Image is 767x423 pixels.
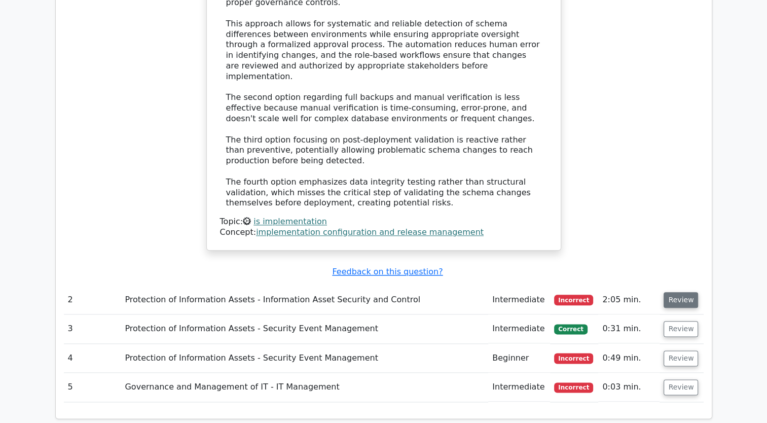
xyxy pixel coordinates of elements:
td: 3 [64,314,121,343]
span: Incorrect [554,353,593,363]
div: Concept: [220,227,547,238]
td: 0:03 min. [598,373,660,402]
button: Review [664,379,698,395]
td: 2:05 min. [598,286,660,314]
td: 4 [64,344,121,373]
span: Correct [554,324,587,334]
td: 5 [64,373,121,402]
td: Protection of Information Assets - Security Event Management [121,314,488,343]
td: 0:31 min. [598,314,660,343]
a: implementation configuration and release management [256,227,484,237]
td: Intermediate [488,314,550,343]
a: Feedback on this question? [332,267,443,276]
td: Protection of Information Assets - Security Event Management [121,344,488,373]
div: Topic: [220,217,547,227]
button: Review [664,292,698,308]
button: Review [664,350,698,366]
a: is implementation [253,217,327,226]
td: Governance and Management of IT - IT Management [121,373,488,402]
td: 2 [64,286,121,314]
span: Incorrect [554,295,593,305]
td: Beginner [488,344,550,373]
td: Protection of Information Assets - Information Asset Security and Control [121,286,488,314]
span: Incorrect [554,382,593,393]
button: Review [664,321,698,337]
td: Intermediate [488,286,550,314]
td: Intermediate [488,373,550,402]
td: 0:49 min. [598,344,660,373]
